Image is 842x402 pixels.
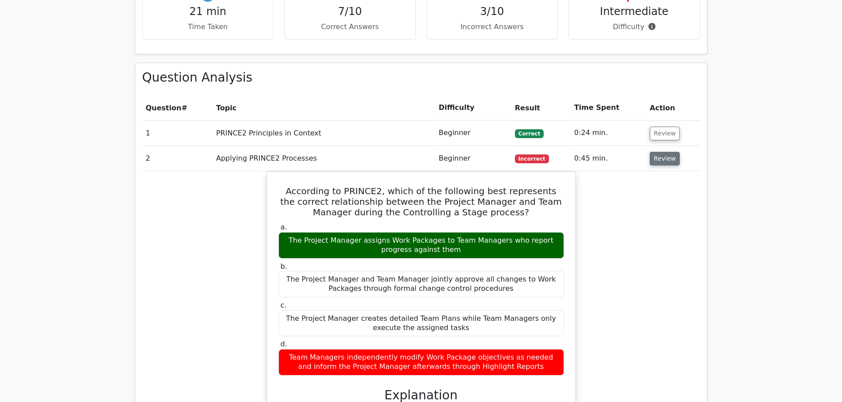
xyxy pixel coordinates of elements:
[435,146,511,171] td: Beginner
[142,70,700,85] h3: Question Analysis
[292,5,408,18] h4: 7/10
[142,120,213,146] td: 1
[281,223,287,231] span: a.
[576,22,693,32] p: Difficulty
[281,340,287,348] span: d.
[213,120,435,146] td: PRINCE2 Principles in Context
[646,95,700,120] th: Action
[278,349,564,376] div: Team Managers independently modify Work Package objectives as needed and inform the Project Manag...
[278,186,565,218] h5: According to PRINCE2, which of the following best represents the correct relationship between the...
[142,146,213,171] td: 2
[571,146,646,171] td: 0:45 min.
[576,5,693,18] h4: Intermediate
[281,301,287,309] span: c.
[213,146,435,171] td: Applying PRINCE2 Processes
[278,232,564,259] div: The Project Manager assigns Work Packages to Team Managers who report progress against them
[434,22,551,32] p: Incorrect Answers
[571,120,646,146] td: 0:24 min.
[515,154,549,163] span: Incorrect
[650,152,680,165] button: Review
[571,95,646,120] th: Time Spent
[511,95,571,120] th: Result
[150,22,267,32] p: Time Taken
[292,22,408,32] p: Correct Answers
[281,262,287,271] span: b.
[146,104,182,112] span: Question
[213,95,435,120] th: Topic
[278,271,564,297] div: The Project Manager and Team Manager jointly approve all changes to Work Packages through formal ...
[150,5,267,18] h4: 21 min
[435,95,511,120] th: Difficulty
[435,120,511,146] td: Beginner
[278,310,564,337] div: The Project Manager creates detailed Team Plans while Team Managers only execute the assigned tasks
[650,127,680,140] button: Review
[434,5,551,18] h4: 3/10
[142,95,213,120] th: #
[515,129,544,138] span: Correct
